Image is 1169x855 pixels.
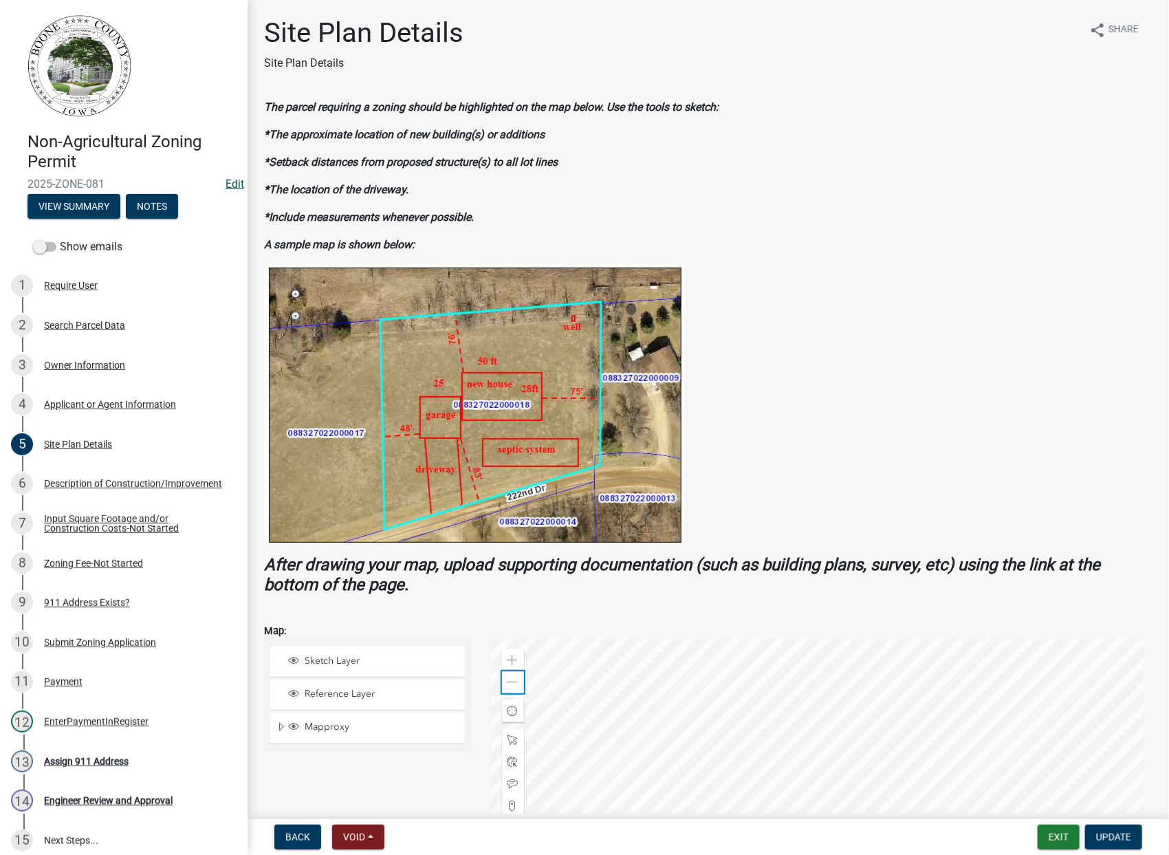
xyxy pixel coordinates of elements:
div: Search Parcel Data [44,321,125,330]
div: Submit Zoning Application [44,638,156,647]
wm-modal-confirm: Notes [126,202,178,213]
div: 1 [11,274,33,296]
strong: A sample map is shown below: [264,238,415,251]
ul: Layer List [269,643,466,748]
div: Engineer Review and Approval [44,796,173,805]
span: Reference Layer [301,688,460,700]
div: 10 [11,631,33,653]
span: Expand [276,721,286,735]
div: 5 [11,433,33,455]
div: 6 [11,473,33,495]
button: Void [332,825,384,849]
h1: Site Plan Details [264,17,463,50]
img: Boone County, Iowa [28,14,132,118]
div: 8 [11,552,33,574]
strong: *Include measurements whenever possible. [264,210,474,224]
div: Zoom in [502,649,524,671]
div: 2 [11,314,33,336]
span: Sketch Layer [301,655,460,667]
img: SampleZoningMap.png [264,264,685,544]
div: Zoning Fee-Not Started [44,559,143,568]
div: 12 [11,711,33,733]
strong: *The location of the driveway. [264,183,408,196]
div: Find my location [502,700,524,722]
strong: After drawing your map, upload supporting documentation (such as building plans, survey, etc) usi... [264,555,1100,594]
a: Edit [226,177,244,191]
div: 11 [11,671,33,693]
div: Input Square Footage and/or Construction Costs-Not Started [44,514,226,533]
button: View Summary [28,194,120,219]
div: 4 [11,393,33,415]
strong: *Setback distances from proposed structure(s) to all lot lines [264,155,558,169]
div: 7 [11,512,33,534]
span: Back [285,832,310,843]
span: Mapproxy [301,721,460,733]
div: 3 [11,354,33,376]
div: Payment [44,677,83,686]
span: 2025-ZONE-081 [28,177,220,191]
div: 13 [11,750,33,772]
button: Exit [1038,825,1080,849]
div: 14 [11,790,33,812]
li: Reference Layer [270,680,465,711]
button: Update [1085,825,1142,849]
div: Zoom out [502,671,524,693]
div: Sketch Layer [286,655,460,669]
strong: The parcel requiring a zoning should be highlighted on the map below. Use the tools to sketch: [264,100,719,113]
button: Notes [126,194,178,219]
li: Mapproxy [270,713,465,744]
label: Map: [264,627,286,636]
div: Assign 911 Address [44,757,129,766]
span: Share [1108,22,1139,39]
div: 9 [11,592,33,614]
wm-modal-confirm: Edit Application Number [226,177,244,191]
strong: *The approximate location of new building(s) or additions [264,128,545,141]
div: Site Plan Details [44,440,112,449]
div: 15 [11,830,33,852]
span: Void [343,832,365,843]
div: EnterPaymentInRegister [44,717,149,726]
span: Update [1096,832,1131,843]
div: Owner Information [44,360,125,370]
div: Mapproxy [286,721,460,735]
p: Site Plan Details [264,55,463,72]
div: 911 Address Exists? [44,598,130,607]
button: shareShare [1078,17,1150,43]
div: Description of Construction/Improvement [44,479,222,488]
button: Back [274,825,321,849]
wm-modal-confirm: Summary [28,202,120,213]
div: Reference Layer [286,688,460,702]
h4: Non-Agricultural Zoning Permit [28,132,237,172]
div: Require User [44,281,98,290]
i: share [1089,22,1106,39]
div: Applicant or Agent Information [44,400,176,409]
label: Show emails [33,239,122,255]
li: Sketch Layer [270,647,465,678]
